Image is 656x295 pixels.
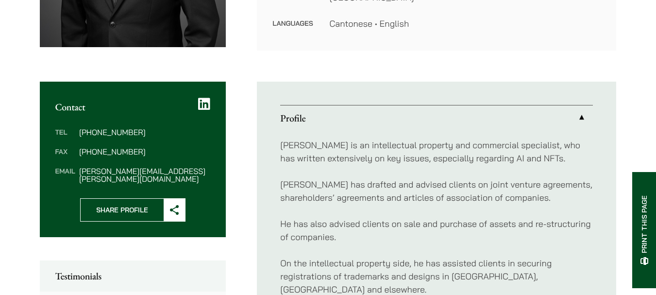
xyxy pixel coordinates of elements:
button: Share Profile [80,198,185,222]
h2: Contact [55,101,211,113]
span: Share Profile [81,199,164,221]
dt: Fax [55,148,75,167]
dd: Cantonese • English [329,17,601,30]
dt: Languages [272,17,314,30]
dt: Tel [55,128,75,148]
a: LinkedIn [198,97,210,111]
p: [PERSON_NAME] has drafted and advised clients on joint venture agreements, shareholders’ agreemen... [280,178,593,204]
dd: [PHONE_NUMBER] [79,148,210,156]
dd: [PHONE_NUMBER] [79,128,210,136]
a: Profile [280,105,593,131]
p: He has also advised clients on sale and purchase of assets and re-structuring of companies. [280,217,593,243]
dd: [PERSON_NAME][EMAIL_ADDRESS][PERSON_NAME][DOMAIN_NAME] [79,167,210,183]
dt: Email [55,167,75,183]
h2: Testimonials [55,270,211,282]
p: [PERSON_NAME] is an intellectual property and commercial specialist, who has written extensively ... [280,139,593,165]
